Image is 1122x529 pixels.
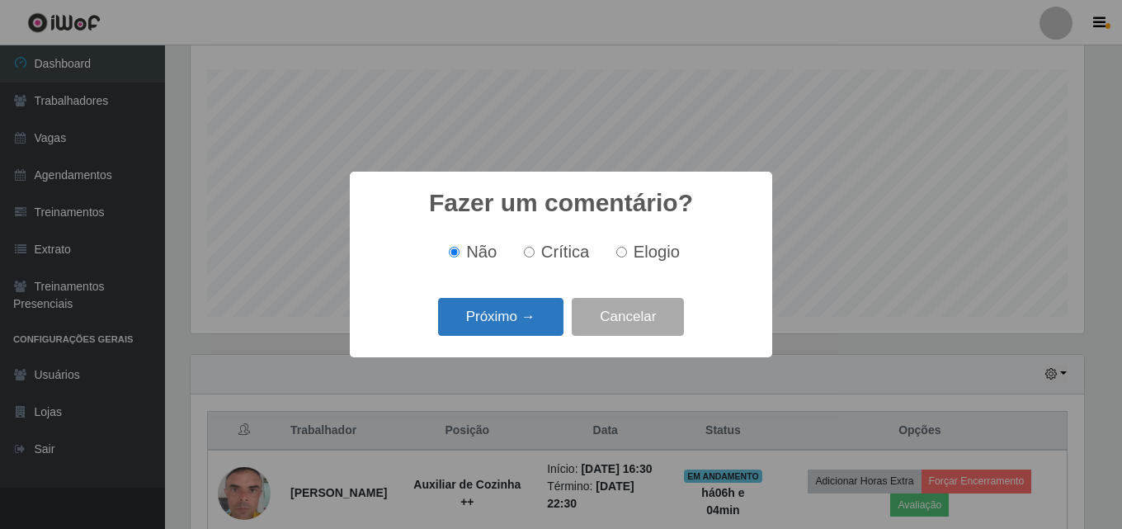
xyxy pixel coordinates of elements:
button: Cancelar [572,298,684,337]
input: Crítica [524,247,535,257]
span: Crítica [541,243,590,261]
span: Elogio [634,243,680,261]
input: Não [449,247,460,257]
button: Próximo → [438,298,563,337]
input: Elogio [616,247,627,257]
h2: Fazer um comentário? [429,188,693,218]
span: Não [466,243,497,261]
